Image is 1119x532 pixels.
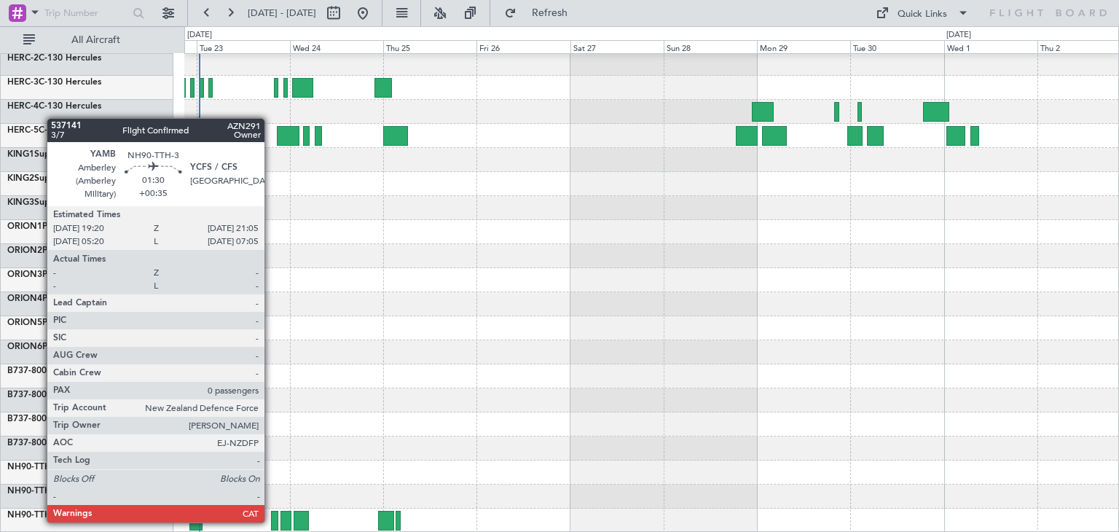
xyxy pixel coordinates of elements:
a: ORION6P-3 Orion [7,343,82,351]
a: KING1Super King Air 200 [7,150,114,159]
span: NH90-TTH-2 [7,487,59,496]
span: HERC-4 [7,102,39,111]
span: NH90-TTH-1 [7,463,59,472]
a: ORION2P-3 Orion [7,246,82,255]
div: Mon 29 [757,40,850,53]
div: Sun 28 [664,40,757,53]
span: B737-800-4 [7,439,55,447]
a: KING2Super King Air 200 [7,174,114,183]
a: B737-800-2737-800 [7,391,88,399]
button: Refresh [498,1,585,25]
a: HERC-2C-130 Hercules [7,54,101,63]
div: Thu 25 [383,40,476,53]
span: B737-800-1 [7,367,55,375]
div: [DATE] [187,29,212,42]
a: ORION3P-3 Orion [7,270,82,279]
div: Tue 30 [850,40,943,53]
input: Trip Number [44,2,128,24]
span: KING3 [7,198,34,207]
span: KING2 [7,174,34,183]
span: HERC-3 [7,78,39,87]
span: HERC-5 [7,126,39,135]
a: B737-800-3737-800 [7,415,88,423]
a: ORION4P-3 Orion [7,294,82,303]
div: Sat 27 [570,40,664,53]
a: KING3Super King Air 200 [7,198,114,207]
span: KING1 [7,150,34,159]
span: ORION5 [7,318,42,327]
a: B737-800-4737-800 [7,439,88,447]
a: B737-800-1737-800 [7,367,88,375]
span: Refresh [519,8,581,18]
button: All Aircraft [16,28,158,52]
button: Quick Links [868,1,976,25]
span: ORION6 [7,343,42,351]
a: ORION1P-3 Orion [7,222,82,231]
span: NH90-TTH-3 [7,511,59,520]
div: Tue 23 [197,40,290,53]
div: Wed 24 [290,40,383,53]
span: B737-800-3 [7,415,55,423]
a: NH90-TTH-1NH90 [7,463,83,472]
div: Quick Links [898,7,947,22]
div: Wed 1 [944,40,1037,53]
a: HERC-3C-130 Hercules [7,78,101,87]
div: [DATE] [946,29,971,42]
span: ORION4 [7,294,42,303]
span: [DATE] - [DATE] [248,7,316,20]
div: Fri 26 [476,40,570,53]
span: All Aircraft [38,35,154,45]
span: B737-800-2 [7,391,55,399]
a: ORION5P-3 Orion [7,318,82,327]
a: HERC-4C-130 Hercules [7,102,101,111]
a: NH90-TTH-3NH90 [7,511,83,520]
span: HERC-2 [7,54,39,63]
span: ORION1 [7,222,42,231]
span: ORION3 [7,270,42,279]
a: NH90-TTH-2NH90 [7,487,83,496]
a: HERC-5C-130 Hercules [7,126,101,135]
span: ORION2 [7,246,42,255]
